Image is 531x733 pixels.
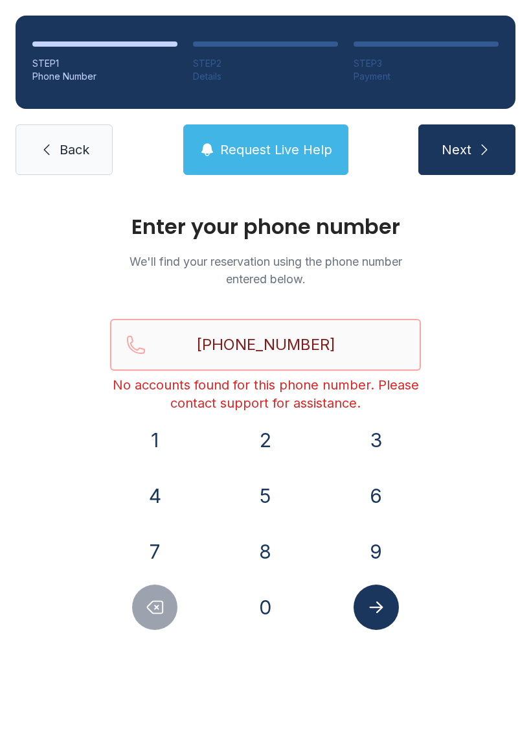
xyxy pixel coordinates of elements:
input: Reservation phone number [110,319,421,371]
div: STEP 3 [354,57,499,70]
button: 4 [132,473,177,518]
div: Details [193,70,338,83]
div: STEP 2 [193,57,338,70]
button: 0 [243,585,288,630]
button: 7 [132,529,177,574]
button: 1 [132,417,177,463]
div: STEP 1 [32,57,177,70]
div: No accounts found for this phone number. Please contact support for assistance. [110,376,421,412]
span: Back [60,141,89,159]
button: 6 [354,473,399,518]
button: Delete number [132,585,177,630]
button: 5 [243,473,288,518]
button: 9 [354,529,399,574]
button: Submit lookup form [354,585,399,630]
span: Request Live Help [220,141,332,159]
button: 2 [243,417,288,463]
p: We'll find your reservation using the phone number entered below. [110,253,421,288]
button: 8 [243,529,288,574]
div: Payment [354,70,499,83]
button: 3 [354,417,399,463]
div: Phone Number [32,70,177,83]
h1: Enter your phone number [110,216,421,237]
span: Next [442,141,471,159]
